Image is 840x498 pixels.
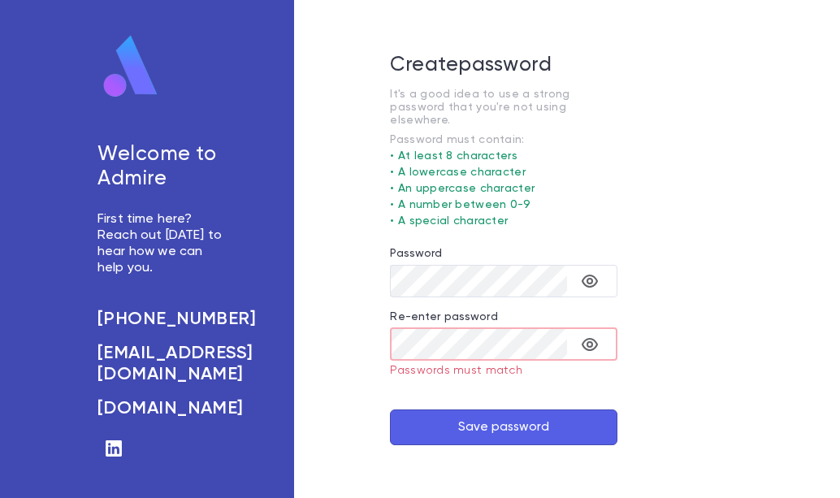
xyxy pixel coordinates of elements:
[390,149,617,162] p: • At least 8 characters
[390,182,617,195] p: • An uppercase character
[390,364,606,377] p: Passwords must match
[97,143,229,192] h5: Welcome to Admire
[97,34,164,99] img: logo
[390,198,617,211] p: • A number between 0-9
[390,166,617,179] p: • A lowercase character
[97,211,229,276] p: First time here? Reach out [DATE] to hear how we can help you.
[390,409,617,445] button: Save password
[390,133,617,146] p: Password must contain:
[390,88,617,127] p: It's a good idea to use a strong password that you're not using elsewhere.
[574,328,606,361] button: toggle password visibility
[97,309,229,330] a: [PHONE_NUMBER]
[390,310,497,323] label: Re-enter password
[574,265,606,297] button: toggle password visibility
[97,398,229,419] a: [DOMAIN_NAME]
[390,247,442,260] label: Password
[390,214,617,227] p: • A special character
[390,54,617,78] h5: Create password
[97,343,229,385] a: [EMAIL_ADDRESS][DOMAIN_NAME]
